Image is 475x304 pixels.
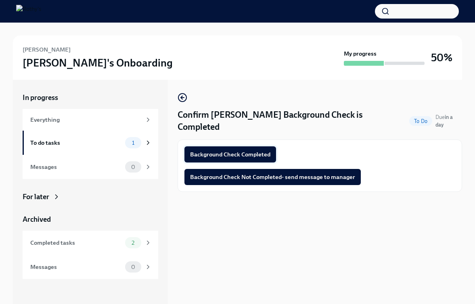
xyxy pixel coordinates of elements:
[23,131,158,155] a: To do tasks1
[23,56,173,70] h3: [PERSON_NAME]'s Onboarding
[30,262,122,271] div: Messages
[184,146,276,162] button: Background Check Completed
[435,114,453,128] span: Due
[30,138,122,147] div: To do tasks
[127,140,139,146] span: 1
[23,192,158,202] a: For later
[23,109,158,131] a: Everything
[127,240,139,246] span: 2
[30,238,122,247] div: Completed tasks
[431,50,452,65] h3: 50%
[23,93,158,102] a: In progress
[126,264,140,270] span: 0
[126,164,140,170] span: 0
[30,115,141,124] div: Everything
[30,162,122,171] div: Messages
[23,255,158,279] a: Messages0
[190,173,355,181] span: Background Check Not Completed- send message to manager
[184,169,361,185] button: Background Check Not Completed- send message to manager
[16,5,41,18] img: Rothy's
[23,231,158,255] a: Completed tasks2
[23,192,49,202] div: For later
[409,118,432,124] span: To Do
[23,155,158,179] a: Messages0
[435,113,462,129] span: August 14th, 2025 09:00
[344,50,377,58] strong: My progress
[23,214,158,224] a: Archived
[190,150,270,158] span: Background Check Completed
[23,45,71,54] h6: [PERSON_NAME]
[178,109,406,133] h4: Confirm [PERSON_NAME] Background Check is Completed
